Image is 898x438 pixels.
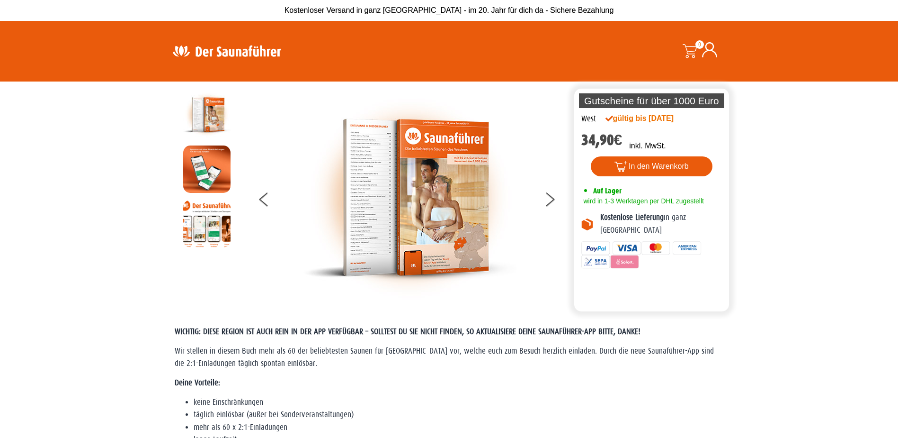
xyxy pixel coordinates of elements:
[593,186,622,195] span: Auf Lager
[614,131,622,149] span: €
[591,156,712,176] button: In den Warenkorb
[629,140,666,152] p: inkl. MwSt.
[581,113,596,125] div: West
[285,6,614,14] span: Kostenloser Versand in ganz [GEOGRAPHIC_DATA] - im 20. Jahr für dich da - Sichere Bezahlung
[194,421,724,434] li: mehr als 60 x 2:1-Einladungen
[194,409,724,421] li: täglich einlösbar (außer bei Sonderveranstaltungen)
[175,347,714,368] span: Wir stellen in diesem Buch mehr als 60 der beliebtesten Saunen für [GEOGRAPHIC_DATA] vor, welche ...
[605,113,694,124] div: gültig bis [DATE]
[194,396,724,409] li: keine Einschränkungen
[600,211,722,237] p: in ganz [GEOGRAPHIC_DATA]
[581,197,704,205] span: wird in 1-3 Werktagen per DHL zugestellt
[303,91,516,304] img: der-saunafuehrer-2025-west
[175,378,220,387] strong: Deine Vorteile:
[581,131,622,149] bdi: 34,90
[175,327,640,336] span: WICHTIG: DIESE REGION IST AUCH REIN IN DER APP VERFÜGBAR – SOLLTEST DU SIE NICHT FINDEN, SO AKTUA...
[183,146,231,193] img: MOCKUP-iPhone_regional
[183,91,231,138] img: der-saunafuehrer-2025-west
[579,93,725,108] p: Gutscheine für über 1000 Euro
[183,200,231,247] img: Anleitung7tn
[600,213,664,222] b: Kostenlose Lieferung
[695,40,704,49] span: 0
